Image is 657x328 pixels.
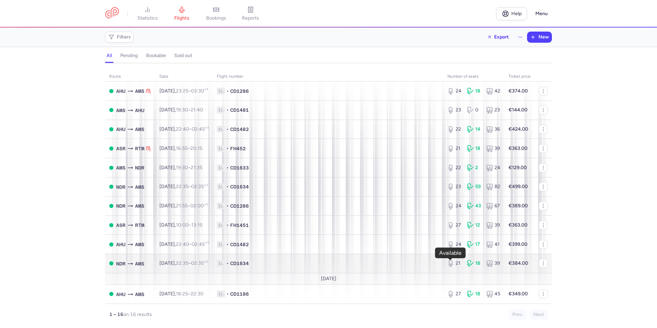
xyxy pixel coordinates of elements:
strong: €384.00 [509,260,528,266]
span: AMS [135,260,144,267]
span: NDR [116,183,125,191]
span: AMS [135,125,144,133]
span: CD1186 [230,291,249,297]
div: 22 [447,164,461,171]
div: 23 [486,107,500,113]
strong: €349.00 [509,291,528,297]
button: Export [482,32,513,43]
div: 12 [467,222,481,229]
time: 22:30 [191,291,203,297]
span: AHU [116,125,125,133]
div: 82 [486,183,500,190]
span: FH1451 [230,222,249,229]
span: • [226,291,229,297]
a: flights [165,6,199,21]
span: [DATE], [159,222,202,228]
button: Prev. [509,309,527,320]
strong: €363.00 [509,145,527,151]
span: on 16 results [123,311,152,317]
h4: all [107,53,112,59]
div: 23 [447,183,461,190]
span: [DATE] [321,276,336,282]
span: [DATE], [159,203,208,209]
div: 59 [467,183,481,190]
span: • [226,260,229,267]
strong: €399.00 [509,241,527,247]
span: CD1286 [230,88,249,95]
span: [DATE], [159,184,208,189]
time: 18:25 [176,291,188,297]
span: AMS [135,183,144,191]
time: 03:30 [191,88,208,94]
time: 02:35 [191,260,208,266]
a: statistics [130,6,165,21]
span: ASR [116,145,125,152]
th: date [155,72,213,82]
span: • [226,164,229,171]
time: 22:35 [176,260,188,266]
strong: 1 – 16 [109,311,123,317]
time: 16:55 [176,145,188,151]
div: 18 [467,145,481,152]
span: CD1633 [230,164,249,171]
span: Filters [117,34,131,40]
span: – [176,203,208,209]
time: 23:25 [176,88,188,94]
th: Flight number [213,72,443,82]
span: [DATE], [159,145,202,151]
span: – [176,222,202,228]
div: 42 [486,88,500,95]
strong: €499.00 [509,184,528,189]
span: AHU [116,87,125,95]
div: 18 [467,88,481,95]
time: 22:40 [176,241,189,247]
span: 1L [217,241,225,248]
span: – [176,107,203,113]
div: 18 [467,291,481,297]
div: 24 [447,241,461,248]
span: NDR [135,164,144,172]
span: – [176,184,208,189]
button: Next [530,309,548,320]
time: 13:15 [191,222,202,228]
span: RTM [135,145,144,152]
span: bookings [206,15,226,21]
time: 19:30 [176,107,188,113]
span: 1L [217,260,225,267]
span: CD1634 [230,260,249,267]
span: 1L [217,164,225,171]
time: 19:30 [176,165,188,171]
span: [DATE], [159,107,203,113]
div: 39 [486,260,500,267]
button: Filters [105,32,133,42]
span: 1L [217,88,225,95]
a: CitizenPlane red outlined logo [105,7,119,20]
span: Export [494,34,509,40]
sup: +1 [204,202,208,207]
span: 1L [217,203,225,209]
time: 22:35 [176,184,188,189]
div: 24 [447,88,461,95]
span: RTM [135,221,144,229]
span: [DATE], [159,291,203,297]
span: [DATE], [159,126,209,132]
span: 1L [217,126,225,133]
sup: +1 [204,260,208,264]
span: • [226,126,229,133]
span: 1L [217,145,225,152]
span: NDR [116,202,125,210]
span: ASR [116,221,125,229]
span: AMS [116,107,125,114]
strong: €374.00 [509,88,528,94]
div: 22 [447,126,461,133]
span: CD1634 [230,183,249,190]
span: AMS [116,164,125,172]
div: 27 [447,291,461,297]
div: 17 [467,241,481,248]
div: 39 [486,145,500,152]
time: 20:15 [190,145,202,151]
span: reports [242,15,259,21]
span: 1L [217,222,225,229]
sup: +1 [205,125,209,130]
strong: €424.00 [509,126,528,132]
